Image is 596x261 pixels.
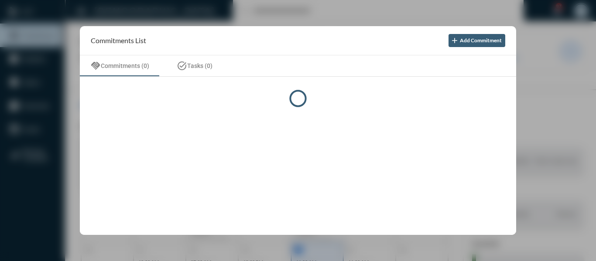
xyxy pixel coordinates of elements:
mat-icon: task_alt [177,61,187,71]
button: Add Commitment [449,34,505,47]
mat-icon: add [450,36,459,45]
mat-icon: handshake [90,61,101,71]
h2: Commitments List [91,36,146,44]
span: Commitments (0) [101,62,149,69]
span: Tasks (0) [187,62,212,69]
